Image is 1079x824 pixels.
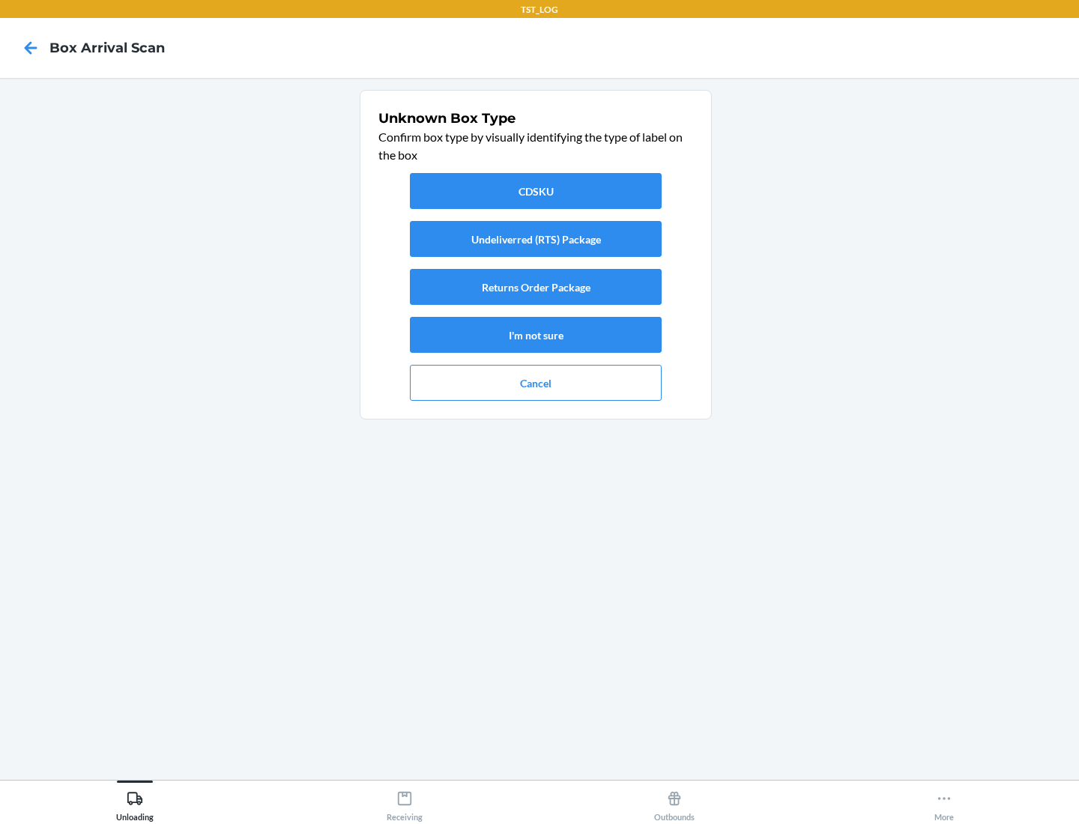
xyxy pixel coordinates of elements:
[49,38,165,58] h4: Box Arrival Scan
[270,781,539,822] button: Receiving
[410,221,662,257] button: Undeliverred (RTS) Package
[378,128,693,164] p: Confirm box type by visually identifying the type of label on the box
[539,781,809,822] button: Outbounds
[410,173,662,209] button: CDSKU
[521,3,558,16] p: TST_LOG
[378,109,693,128] h1: Unknown Box Type
[410,269,662,305] button: Returns Order Package
[410,365,662,401] button: Cancel
[809,781,1079,822] button: More
[654,784,695,822] div: Outbounds
[116,784,154,822] div: Unloading
[934,784,954,822] div: More
[410,317,662,353] button: I'm not sure
[387,784,423,822] div: Receiving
